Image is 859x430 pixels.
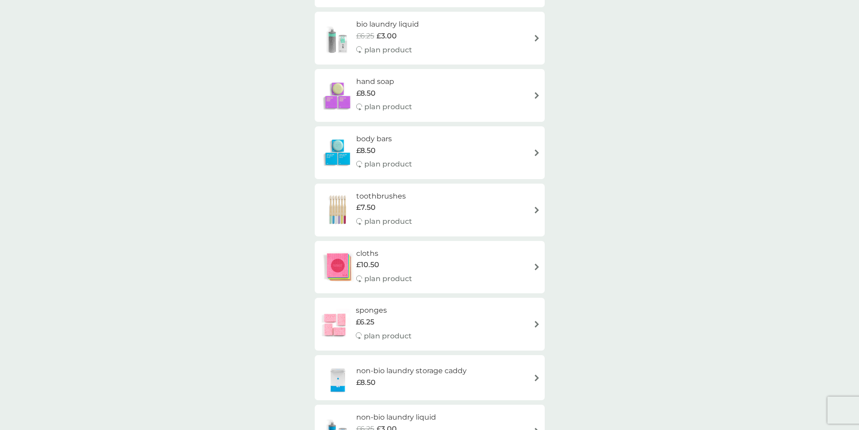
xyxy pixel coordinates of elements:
[356,412,436,423] h6: non-bio laundry liquid
[377,30,397,42] span: £3.00
[533,264,540,270] img: arrow right
[356,76,412,88] h6: hand soap
[356,18,419,30] h6: bio laundry liquid
[533,375,540,381] img: arrow right
[319,137,356,168] img: body bars
[319,362,356,393] img: non-bio laundry storage caddy
[319,251,356,283] img: cloths
[533,207,540,213] img: arrow right
[319,194,356,226] img: toothbrushes
[356,377,376,388] span: £8.50
[356,259,379,271] span: £10.50
[319,23,356,54] img: bio laundry liquid
[356,316,374,328] span: £6.25
[319,309,351,340] img: sponges
[364,216,412,227] p: plan product
[356,133,412,145] h6: body bars
[364,101,412,113] p: plan product
[356,365,467,377] h6: non-bio laundry storage caddy
[364,158,412,170] p: plan product
[533,321,540,328] img: arrow right
[356,305,412,316] h6: sponges
[356,88,376,99] span: £8.50
[356,30,374,42] span: £6.25
[356,202,376,213] span: £7.50
[533,92,540,99] img: arrow right
[364,330,412,342] p: plan product
[533,35,540,42] img: arrow right
[319,80,356,111] img: hand soap
[364,44,412,56] p: plan product
[364,273,412,285] p: plan product
[356,145,376,157] span: £8.50
[356,248,412,259] h6: cloths
[356,190,412,202] h6: toothbrushes
[533,149,540,156] img: arrow right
